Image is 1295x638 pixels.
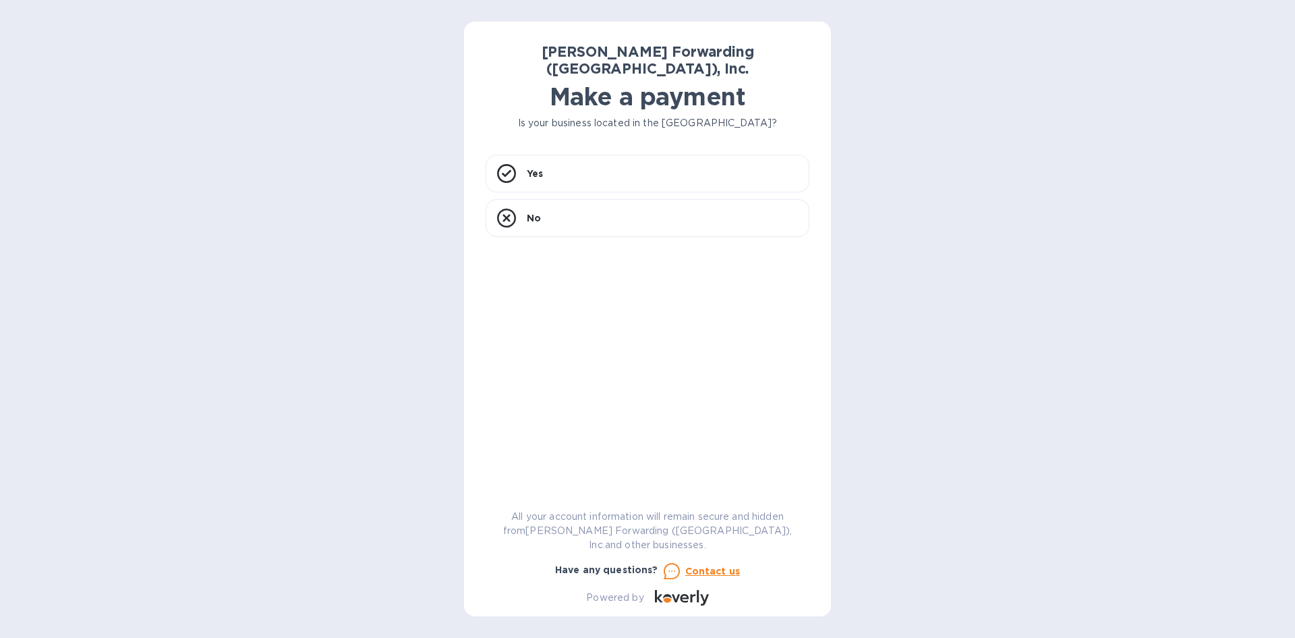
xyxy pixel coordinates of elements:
h1: Make a payment [486,82,809,111]
p: All your account information will remain secure and hidden from [PERSON_NAME] Forwarding ([GEOGRA... [486,510,809,552]
b: Have any questions? [555,564,658,575]
p: Powered by [586,591,643,605]
p: Is your business located in the [GEOGRAPHIC_DATA]? [486,116,809,130]
p: Yes [527,167,543,180]
u: Contact us [685,566,741,577]
b: [PERSON_NAME] Forwarding ([GEOGRAPHIC_DATA]), Inc. [542,43,754,77]
p: No [527,211,541,225]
